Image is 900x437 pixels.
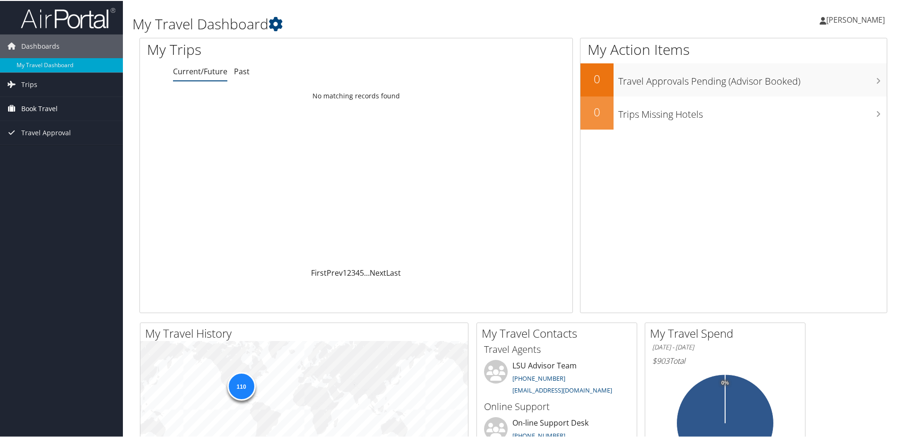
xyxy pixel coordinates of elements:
[512,385,612,393] a: [EMAIL_ADDRESS][DOMAIN_NAME]
[826,14,885,24] span: [PERSON_NAME]
[343,267,347,277] a: 1
[484,342,630,355] h3: Travel Agents
[132,13,640,33] h1: My Travel Dashboard
[652,342,798,351] h6: [DATE] - [DATE]
[327,267,343,277] a: Prev
[145,324,468,341] h2: My Travel History
[618,102,887,120] h3: Trips Missing Hotels
[21,34,60,57] span: Dashboards
[140,87,572,104] td: No matching records found
[650,324,805,341] h2: My Travel Spend
[360,267,364,277] a: 5
[580,62,887,96] a: 0Travel Approvals Pending (Advisor Booked)
[580,96,887,129] a: 0Trips Missing Hotels
[355,267,360,277] a: 4
[370,267,386,277] a: Next
[227,371,255,400] div: 110
[21,96,58,120] span: Book Travel
[21,120,71,144] span: Travel Approval
[21,6,115,28] img: airportal-logo.png
[234,65,250,76] a: Past
[364,267,370,277] span: …
[351,267,355,277] a: 3
[311,267,327,277] a: First
[147,39,385,59] h1: My Trips
[721,379,729,385] tspan: 0%
[482,324,637,341] h2: My Travel Contacts
[580,70,614,86] h2: 0
[580,103,614,119] h2: 0
[173,65,227,76] a: Current/Future
[618,69,887,87] h3: Travel Approvals Pending (Advisor Booked)
[652,355,669,365] span: $903
[484,399,630,412] h3: Online Support
[347,267,351,277] a: 2
[386,267,401,277] a: Last
[580,39,887,59] h1: My Action Items
[652,355,798,365] h6: Total
[512,373,565,382] a: [PHONE_NUMBER]
[479,359,634,398] li: LSU Advisor Team
[21,72,37,96] span: Trips
[820,5,894,33] a: [PERSON_NAME]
